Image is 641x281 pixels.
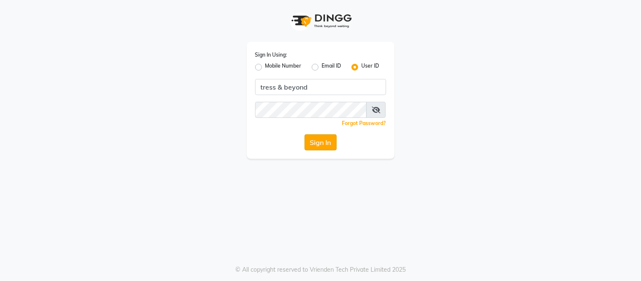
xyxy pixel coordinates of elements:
label: Sign In Using: [255,51,287,59]
button: Sign In [305,134,337,150]
a: Forgot Password? [342,120,386,126]
input: Username [255,102,367,118]
label: User ID [362,62,379,72]
label: Mobile Number [265,62,302,72]
input: Username [255,79,386,95]
label: Email ID [322,62,341,72]
img: logo1.svg [287,8,355,33]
